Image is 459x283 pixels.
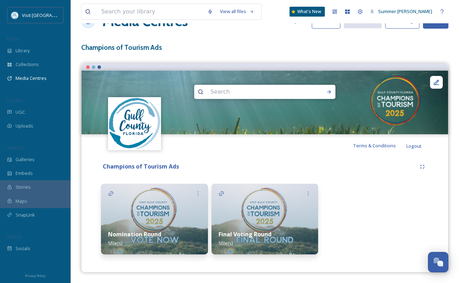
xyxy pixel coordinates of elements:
span: Library [16,47,30,54]
span: WIDGETS [7,145,23,151]
h3: Champions of Tourism Ads [81,42,448,53]
img: download%20%282%29.png [109,98,160,149]
a: What's New [290,7,325,17]
a: Terms & Conditions [353,141,406,150]
a: Privacy Policy [25,271,46,279]
span: 5 file(s) [219,240,233,246]
span: Summer [PERSON_NAME] [378,8,432,14]
span: SOCIALS [7,234,21,240]
span: SnapLink [16,212,35,218]
img: 76ac67d2-034d-4542-8492-7d3c3545ee44.jpg [101,184,208,254]
span: Maps [16,198,27,205]
strong: Nomination Round [108,230,161,238]
button: Open Chat [428,252,448,272]
a: Summer [PERSON_NAME] [366,5,436,18]
span: 5 file(s) [108,240,122,246]
span: Galleries [16,156,35,163]
input: Search [207,84,304,100]
img: download%20%282%29.png [11,12,18,19]
span: Media Centres [16,75,47,82]
span: Logout [406,143,422,149]
span: Collections [16,61,39,68]
img: c14bf8d8-96d0-4bb2-9831-4073b3923f16.jpg [211,184,318,254]
span: COLLECT [7,98,22,103]
span: Privacy Policy [25,273,46,278]
strong: Champions of Tourism Ads [103,163,179,170]
input: Search your library [98,4,204,19]
strong: Final Voting Round [219,230,272,238]
span: Socials [16,245,30,252]
img: GULF COUNTY FLORIDA (970 × 250 px) (2).png [82,71,448,134]
a: View all files [216,5,258,18]
span: Terms & Conditions [353,142,396,149]
span: Stories [16,184,31,190]
span: UGC [16,109,25,116]
span: Uploads [16,123,33,129]
span: MEDIA [7,36,19,42]
span: Embeds [16,170,33,177]
span: Visit [GEOGRAPHIC_DATA] [22,12,77,18]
